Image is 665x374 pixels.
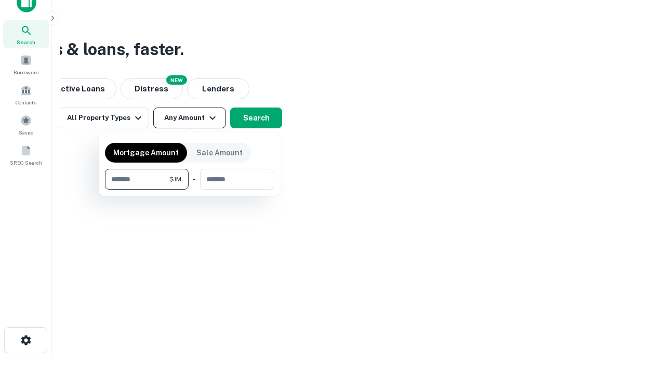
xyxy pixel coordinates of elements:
iframe: Chat Widget [613,291,665,341]
p: Sale Amount [196,147,243,158]
div: - [193,169,196,190]
p: Mortgage Amount [113,147,179,158]
span: $1M [169,175,181,184]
